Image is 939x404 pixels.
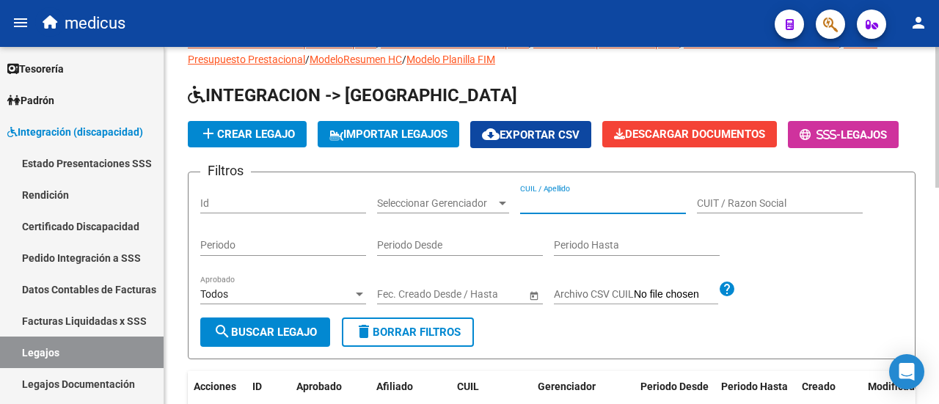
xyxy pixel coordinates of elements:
[188,85,517,106] span: INTEGRACION -> [GEOGRAPHIC_DATA]
[213,326,317,339] span: Buscar Legajo
[252,381,262,392] span: ID
[721,381,788,392] span: Periodo Hasta
[435,288,507,301] input: End date
[910,14,927,32] mat-icon: person
[718,280,736,298] mat-icon: help
[12,14,29,32] mat-icon: menu
[377,288,423,301] input: Start date
[376,381,413,392] span: Afiliado
[482,125,500,143] mat-icon: cloud_download
[200,317,330,347] button: Buscar Legajo
[200,161,251,181] h3: Filtros
[788,121,899,148] button: -Legajos
[634,288,718,301] input: Archivo CSV CUIL
[200,288,228,300] span: Todos
[200,128,295,141] span: Crear Legajo
[194,381,236,392] span: Acciones
[310,54,402,65] a: ModeloResumen HC
[482,128,580,142] span: Exportar CSV
[800,128,841,142] span: -
[7,92,54,109] span: Padrón
[526,287,541,303] button: Open calendar
[213,323,231,340] mat-icon: search
[65,7,125,40] span: medicus
[406,54,495,65] a: Modelo Planilla FIM
[355,323,373,340] mat-icon: delete
[296,381,342,392] span: Aprobado
[188,121,307,147] button: Crear Legajo
[841,128,887,142] span: Legajos
[457,381,479,392] span: CUIL
[7,124,143,140] span: Integración (discapacidad)
[538,381,596,392] span: Gerenciador
[7,61,64,77] span: Tesorería
[470,121,591,148] button: Exportar CSV
[554,288,634,300] span: Archivo CSV CUIL
[377,197,496,210] span: Seleccionar Gerenciador
[640,381,709,392] span: Periodo Desde
[342,317,474,347] button: Borrar Filtros
[200,125,217,142] mat-icon: add
[889,354,924,389] div: Open Intercom Messenger
[802,381,836,392] span: Creado
[614,128,765,141] span: Descargar Documentos
[318,121,459,147] button: IMPORTAR LEGAJOS
[329,128,447,141] span: IMPORTAR LEGAJOS
[868,381,921,392] span: Modificado
[355,326,461,339] span: Borrar Filtros
[602,121,777,147] button: Descargar Documentos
